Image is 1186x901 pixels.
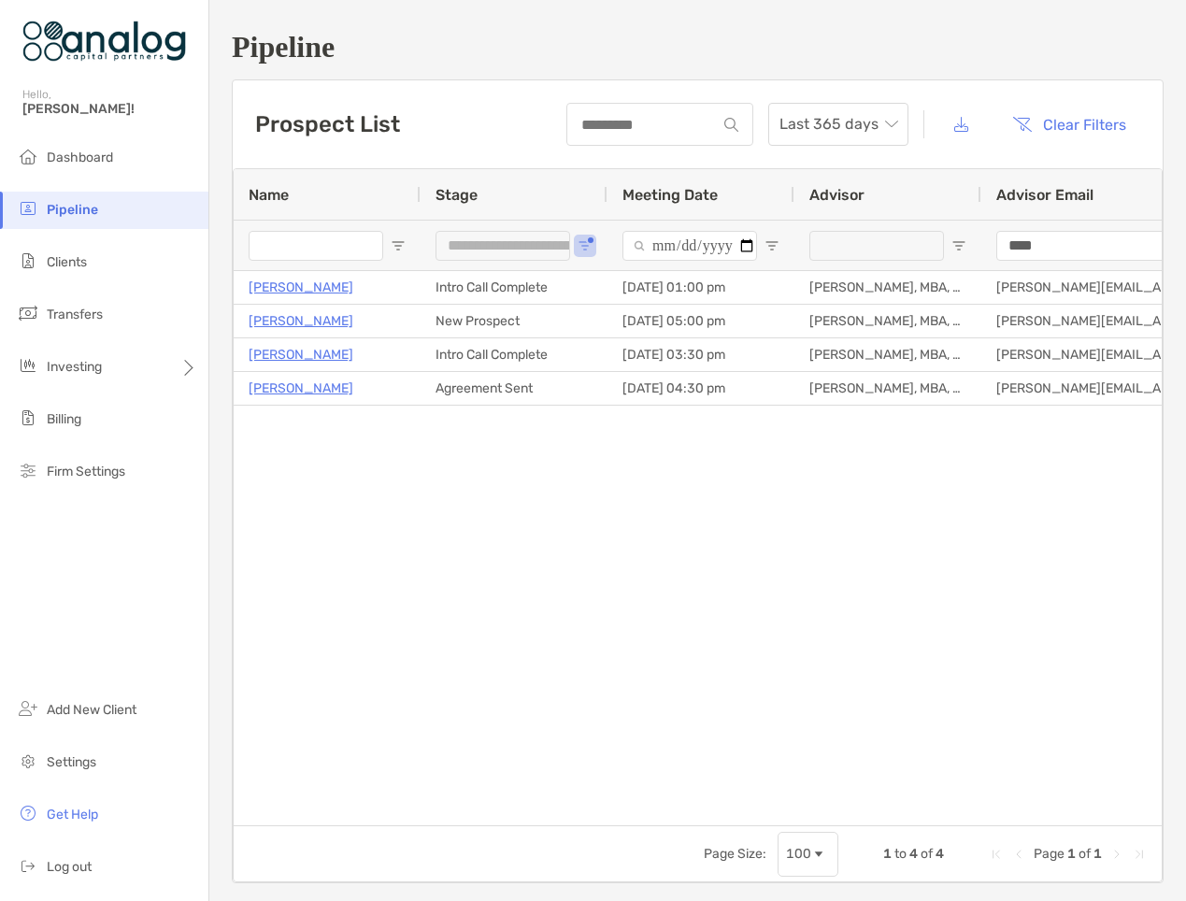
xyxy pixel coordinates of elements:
[232,30,1164,64] h1: Pipeline
[1011,847,1026,862] div: Previous Page
[17,197,39,220] img: pipeline icon
[255,111,400,137] h3: Prospect List
[17,697,39,720] img: add_new_client icon
[921,846,933,862] span: of
[786,846,811,862] div: 100
[794,305,981,337] div: [PERSON_NAME], MBA, CFA
[794,338,981,371] div: [PERSON_NAME], MBA, CFA
[17,354,39,377] img: investing icon
[1093,846,1102,862] span: 1
[47,464,125,479] span: Firm Settings
[989,847,1004,862] div: First Page
[249,276,353,299] a: [PERSON_NAME]
[951,238,966,253] button: Open Filter Menu
[1109,847,1124,862] div: Next Page
[794,372,981,405] div: [PERSON_NAME], MBA, CFA
[249,186,289,204] span: Name
[421,271,607,304] div: Intro Call Complete
[22,7,186,75] img: Zoe Logo
[17,750,39,772] img: settings icon
[936,846,944,862] span: 4
[47,202,98,218] span: Pipeline
[794,271,981,304] div: [PERSON_NAME], MBA, CFA
[909,846,918,862] span: 4
[249,309,353,333] a: [PERSON_NAME]
[607,305,794,337] div: [DATE] 05:00 pm
[809,186,864,204] span: Advisor
[1034,846,1065,862] span: Page
[894,846,907,862] span: to
[607,271,794,304] div: [DATE] 01:00 pm
[47,702,136,718] span: Add New Client
[1132,847,1147,862] div: Last Page
[47,859,92,875] span: Log out
[47,307,103,322] span: Transfers
[578,238,593,253] button: Open Filter Menu
[17,250,39,272] img: clients icon
[17,854,39,877] img: logout icon
[764,238,779,253] button: Open Filter Menu
[607,372,794,405] div: [DATE] 04:30 pm
[883,846,892,862] span: 1
[779,104,897,145] span: Last 365 days
[704,846,766,862] div: Page Size:
[622,231,757,261] input: Meeting Date Filter Input
[47,359,102,375] span: Investing
[17,407,39,429] img: billing icon
[249,343,353,366] a: [PERSON_NAME]
[998,104,1140,145] button: Clear Filters
[17,459,39,481] img: firm-settings icon
[421,372,607,405] div: Agreement Sent
[249,231,383,261] input: Name Filter Input
[724,118,738,132] img: input icon
[1079,846,1091,862] span: of
[391,238,406,253] button: Open Filter Menu
[47,411,81,427] span: Billing
[47,754,96,770] span: Settings
[22,101,197,117] span: [PERSON_NAME]!
[436,186,478,204] span: Stage
[1067,846,1076,862] span: 1
[622,186,718,204] span: Meeting Date
[778,832,838,877] div: Page Size
[47,807,98,822] span: Get Help
[17,145,39,167] img: dashboard icon
[421,338,607,371] div: Intro Call Complete
[47,150,113,165] span: Dashboard
[17,802,39,824] img: get-help icon
[47,254,87,270] span: Clients
[607,338,794,371] div: [DATE] 03:30 pm
[17,302,39,324] img: transfers icon
[249,377,353,400] a: [PERSON_NAME]
[421,305,607,337] div: New Prospect
[996,186,1093,204] span: Advisor Email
